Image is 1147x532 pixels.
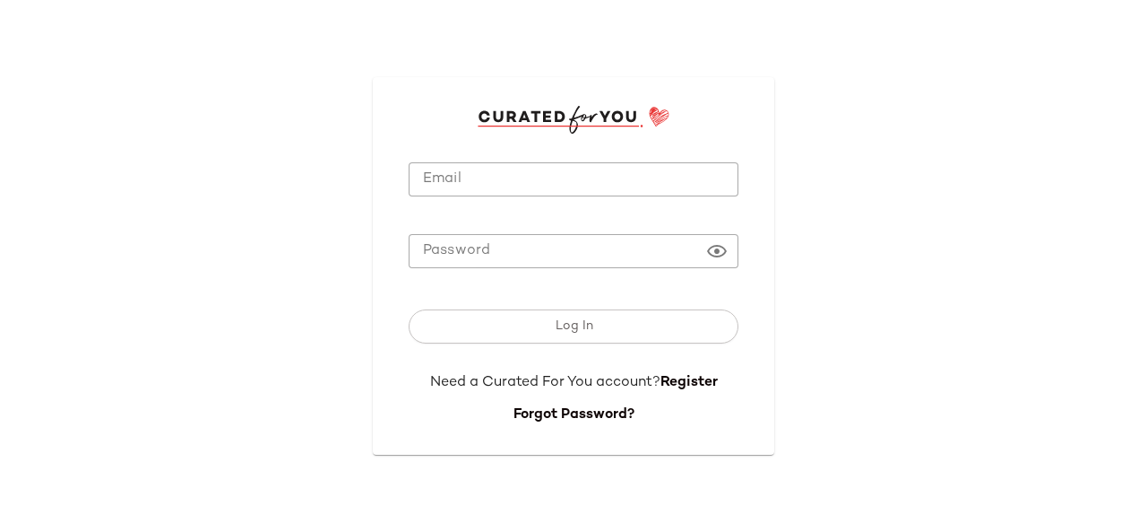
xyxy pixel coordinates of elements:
[554,319,592,334] span: Log In
[513,407,634,423] a: Forgot Password?
[409,310,738,344] button: Log In
[430,375,660,390] span: Need a Curated For You account?
[660,375,718,390] a: Register
[478,106,670,133] img: cfy_login_logo.DGdB1djN.svg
